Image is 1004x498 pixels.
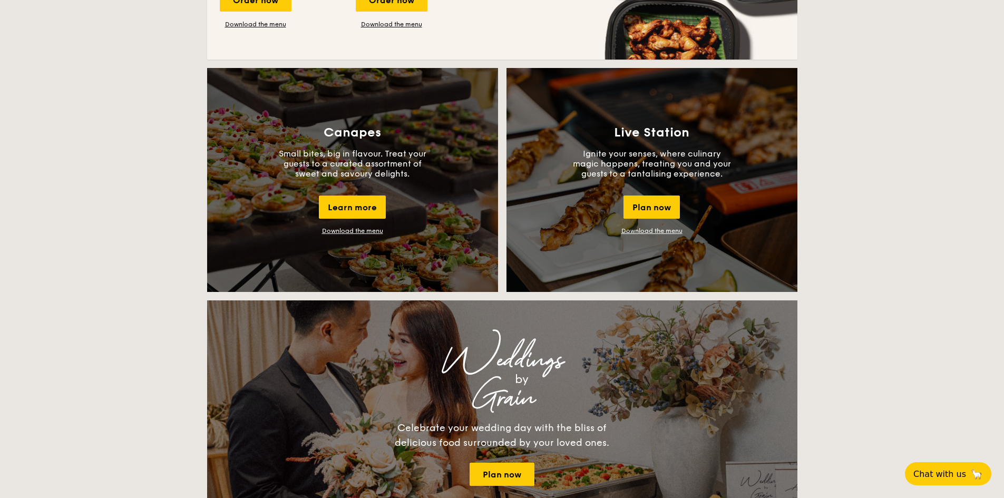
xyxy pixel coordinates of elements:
h3: Canapes [324,125,381,140]
div: Plan now [623,196,680,219]
span: 🦙 [970,468,983,480]
div: by [339,370,705,389]
span: Chat with us [913,469,966,479]
a: Download the menu [356,20,427,28]
div: Learn more [319,196,386,219]
a: Plan now [470,463,534,486]
a: Download the menu [621,227,683,235]
p: Ignite your senses, where culinary magic happens, treating you and your guests to a tantalising e... [573,149,731,179]
a: Download the menu [322,227,383,235]
div: Grain [300,389,705,408]
a: Download the menu [220,20,291,28]
p: Small bites, big in flavour. Treat your guests to a curated assortment of sweet and savoury delig... [274,149,432,179]
button: Chat with us🦙 [905,462,991,485]
div: Celebrate your wedding day with the bliss of delicious food surrounded by your loved ones. [384,421,621,450]
h3: Live Station [614,125,689,140]
div: Weddings [300,351,705,370]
